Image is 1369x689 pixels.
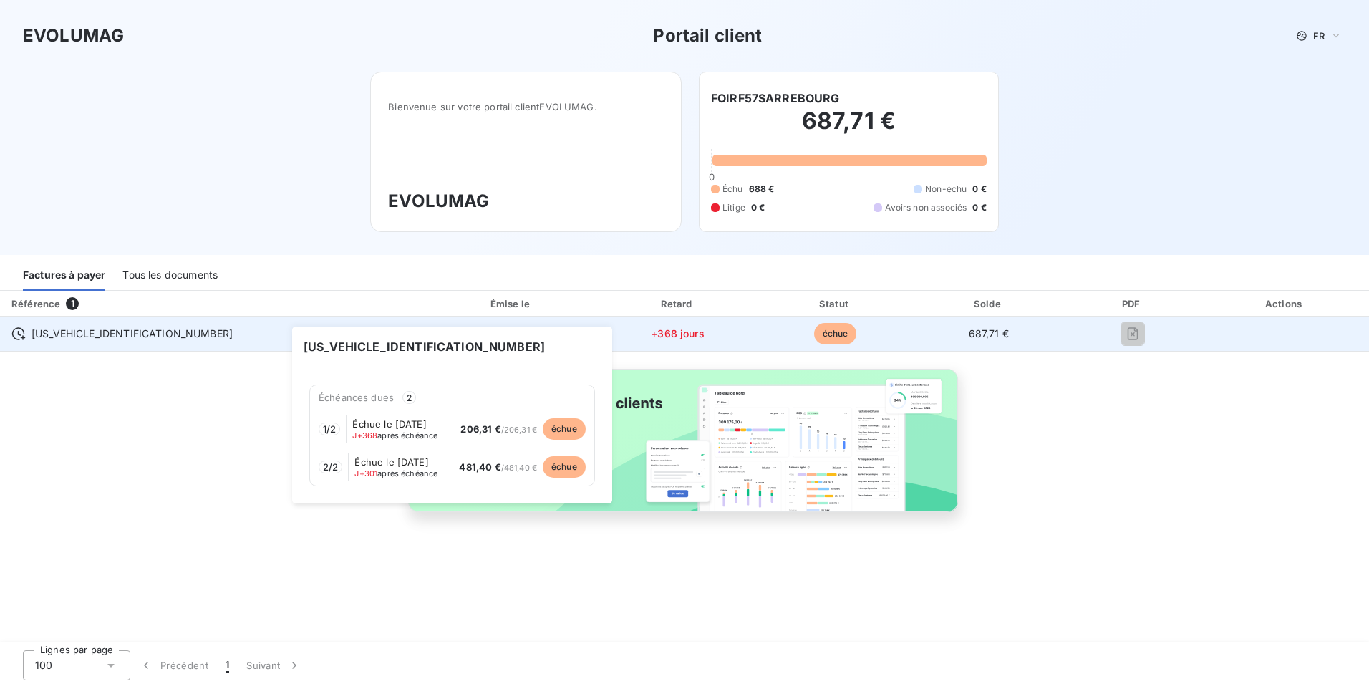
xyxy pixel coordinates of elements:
[916,297,1062,311] div: Solde
[709,171,715,183] span: 0
[217,650,238,680] button: 1
[323,423,336,435] span: 1 / 2
[388,188,664,214] h3: EVOLUMAG
[460,423,500,435] span: 206,31 €
[543,418,586,440] span: échue
[885,201,967,214] span: Avoirs non associés
[814,323,857,344] span: échue
[651,327,705,339] span: +368 jours
[711,90,840,107] h6: FOIRF57SARREBOURG
[354,469,437,478] span: après échéance
[459,461,500,473] span: 481,40 €
[749,183,775,196] span: 688 €
[722,201,745,214] span: Litige
[711,107,987,150] h2: 687,71 €
[1313,30,1325,42] span: FR
[722,183,743,196] span: Échu
[1068,297,1198,311] div: PDF
[238,650,310,680] button: Suivant
[760,297,910,311] div: Statut
[751,201,765,214] span: 0 €
[11,298,60,309] div: Référence
[601,297,754,311] div: Retard
[459,463,537,473] span: / 481,40 €
[925,183,967,196] span: Non-échu
[352,430,377,440] span: J+368
[352,431,437,440] span: après échéance
[319,392,394,403] span: Échéances dues
[972,183,986,196] span: 0 €
[1204,297,1366,311] div: Actions
[352,418,426,430] span: Échue le [DATE]
[32,327,233,341] span: [US_VEHICLE_IDENTIFICATION_NUMBER]
[130,650,217,680] button: Précédent
[402,391,416,404] span: 2
[23,23,124,49] h3: EVOLUMAG
[427,297,595,311] div: Émise le
[395,360,974,536] img: banner
[972,201,986,214] span: 0 €
[23,261,105,291] div: Factures à payer
[354,456,428,468] span: Échue le [DATE]
[323,461,338,473] span: 2 / 2
[35,658,52,673] span: 100
[226,658,229,673] span: 1
[969,327,1009,339] span: 687,71 €
[653,23,762,49] h3: Portail client
[122,261,218,291] div: Tous les documents
[354,468,377,478] span: J+301
[66,297,79,310] span: 1
[292,327,612,367] span: [US_VEHICLE_IDENTIFICATION_NUMBER]
[543,456,586,478] span: échue
[388,101,664,112] span: Bienvenue sur votre portail client EVOLUMAG .
[460,425,537,435] span: / 206,31 €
